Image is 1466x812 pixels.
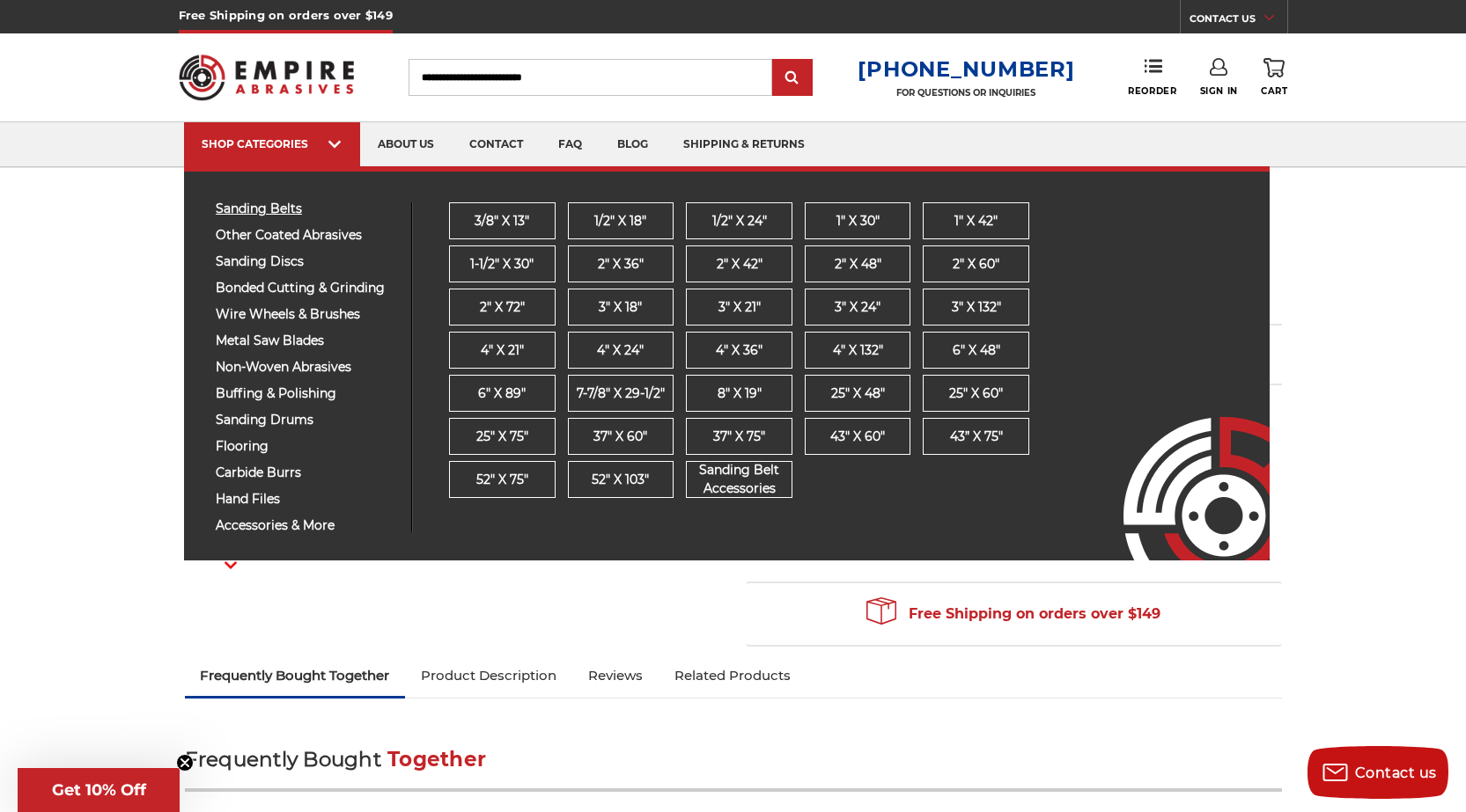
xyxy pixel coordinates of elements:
a: faq [541,122,600,167]
a: Frequently Bought Together [185,656,406,695]
span: 1-1/2" x 30" [470,255,534,274]
a: about us [360,122,452,167]
span: 25" x 75" [475,428,527,446]
span: 2" x 72" [479,298,524,317]
span: Sign In [1200,85,1238,97]
span: 1" x 42" [954,212,998,230]
span: sanding discs [216,255,398,268]
span: 25" x 48" [830,384,884,403]
span: 3" x 18" [599,298,642,317]
img: Empire Abrasives Logo Image [1092,365,1270,560]
span: 4" x 132" [832,341,882,360]
span: 25" x 60" [949,384,1003,403]
span: 8" x 19" [717,384,761,403]
span: 37" x 60" [593,428,647,446]
span: accessories & more [216,519,398,532]
span: sanding belts [216,202,398,216]
span: 52" x 103" [592,471,649,489]
span: Reorder [1128,85,1176,97]
span: 3" x 24" [835,298,880,317]
div: Get 10% OffClose teaser [18,768,180,812]
span: non-woven abrasives [216,361,398,374]
span: 4" x 24" [597,341,644,360]
span: 6" x 89" [478,384,526,403]
button: Close teaser [176,754,194,772]
span: Cart [1261,85,1287,97]
span: hand files [216,493,398,506]
a: Reviews [572,656,659,695]
span: 3" x 21" [718,298,760,317]
p: FOR QUESTIONS OR INQUIRIES [858,87,1074,99]
div: SHOP CATEGORIES [202,137,343,150]
a: contact [452,122,541,167]
span: Free Shipping on orders over $149 [866,596,1160,632]
span: 3" x 132" [951,298,1000,317]
span: 4" x 36" [716,341,762,360]
button: Next [210,546,252,584]
span: 1/2" x 24" [711,212,766,230]
a: Product Description [405,656,572,695]
span: 7-7/8" x 29-1/2" [576,384,664,403]
a: Related Products [659,656,807,695]
span: 43” x 75" [949,428,1002,446]
span: Frequently Bought [185,747,381,772]
a: Reorder [1128,58,1176,96]
img: Empire Abrasives [179,43,355,112]
span: 1" x 30" [836,212,879,230]
span: 2" x 42" [716,255,762,274]
span: 4" x 21" [480,341,523,360]
span: metal saw blades [216,334,398,347]
span: carbide burrs [216,466,398,479]
a: blog [600,122,666,167]
span: 2" x 36" [597,255,643,274]
a: [PHONE_NUMBER] [858,56,1074,82]
span: bonded cutting & grinding [216,282,398,295]
span: 2" x 48" [834,255,880,274]
span: 1/2" x 18" [594,212,646,230]
span: flooring [216,440,398,453]
span: 3/8" x 13" [475,212,529,230]
span: Together [387,747,486,772]
span: 52" x 75" [475,471,527,489]
a: shipping & returns [666,122,822,167]
span: wire wheels & brushes [216,308,398,321]
span: other coated abrasives [216,229,398,242]
span: Get 10% Off [52,780,146,800]
span: 43" x 60" [830,428,885,446]
a: Cart [1261,58,1287,97]
span: buffing & polishing [216,387,398,400]
span: 37" x 75" [713,428,765,446]
span: 6" x 48" [952,341,999,360]
span: 2" x 60" [953,255,999,274]
span: Sanding Belt Accessories [687,461,792,498]
input: Submit [775,61,810,96]
button: Contact us [1308,746,1448,799]
span: Contact us [1355,764,1437,781]
a: CONTACT US [1190,9,1287,33]
span: sanding drums [216,413,398,427]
